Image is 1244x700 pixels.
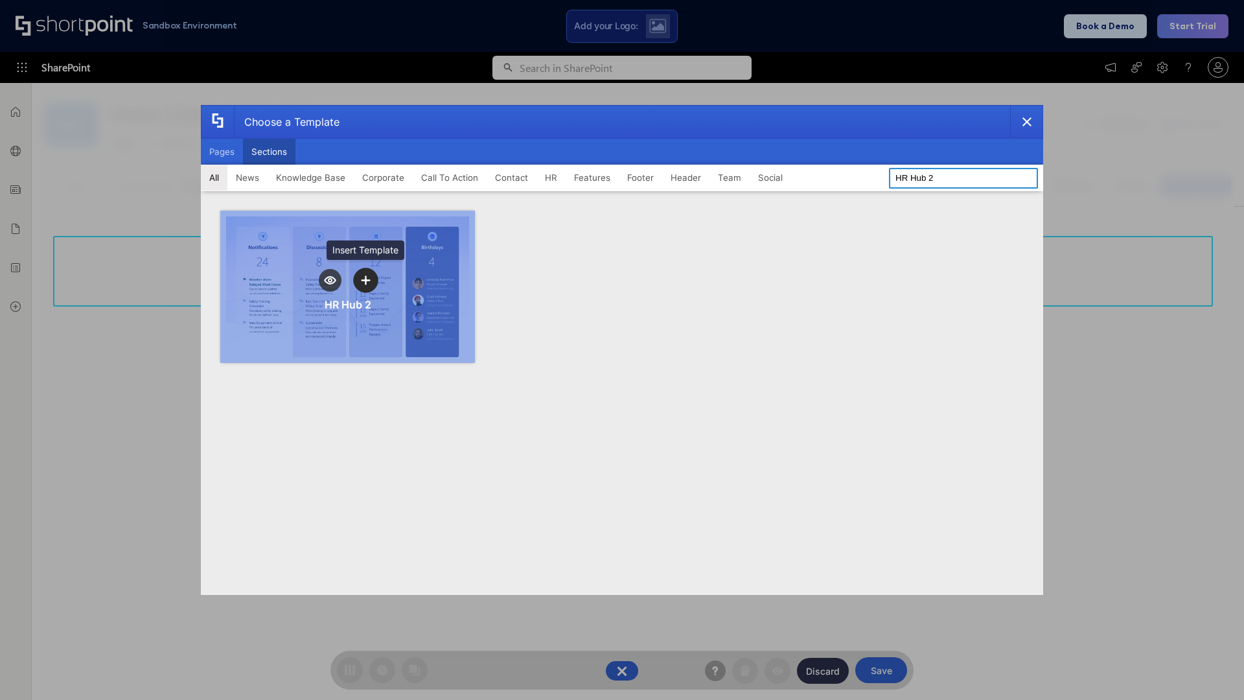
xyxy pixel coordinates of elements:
[662,165,709,191] button: Header
[227,165,268,191] button: News
[354,165,413,191] button: Corporate
[201,165,227,191] button: All
[325,298,371,311] div: HR Hub 2
[201,105,1043,595] div: template selector
[750,165,791,191] button: Social
[566,165,619,191] button: Features
[487,165,536,191] button: Contact
[1179,638,1244,700] iframe: Chat Widget
[709,165,750,191] button: Team
[243,139,295,165] button: Sections
[413,165,487,191] button: Call To Action
[268,165,354,191] button: Knowledge Base
[201,139,243,165] button: Pages
[234,106,340,138] div: Choose a Template
[889,168,1038,189] input: Search
[619,165,662,191] button: Footer
[536,165,566,191] button: HR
